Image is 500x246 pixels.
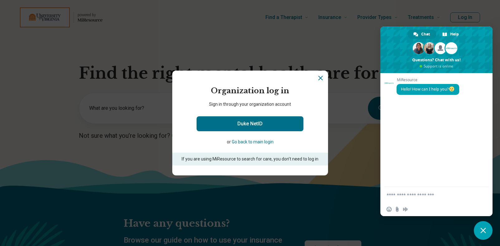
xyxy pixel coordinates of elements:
[232,139,274,145] button: Go back to main login
[175,139,325,145] p: or
[317,74,324,82] button: Close
[172,86,328,96] h2: Organization log in
[172,153,328,165] p: If you are using MiResource to search for care, you don’t need to log in
[172,71,328,175] section: Login Dialog
[172,101,328,108] p: Sign in through your organization account
[197,116,303,131] a: Duke NetID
